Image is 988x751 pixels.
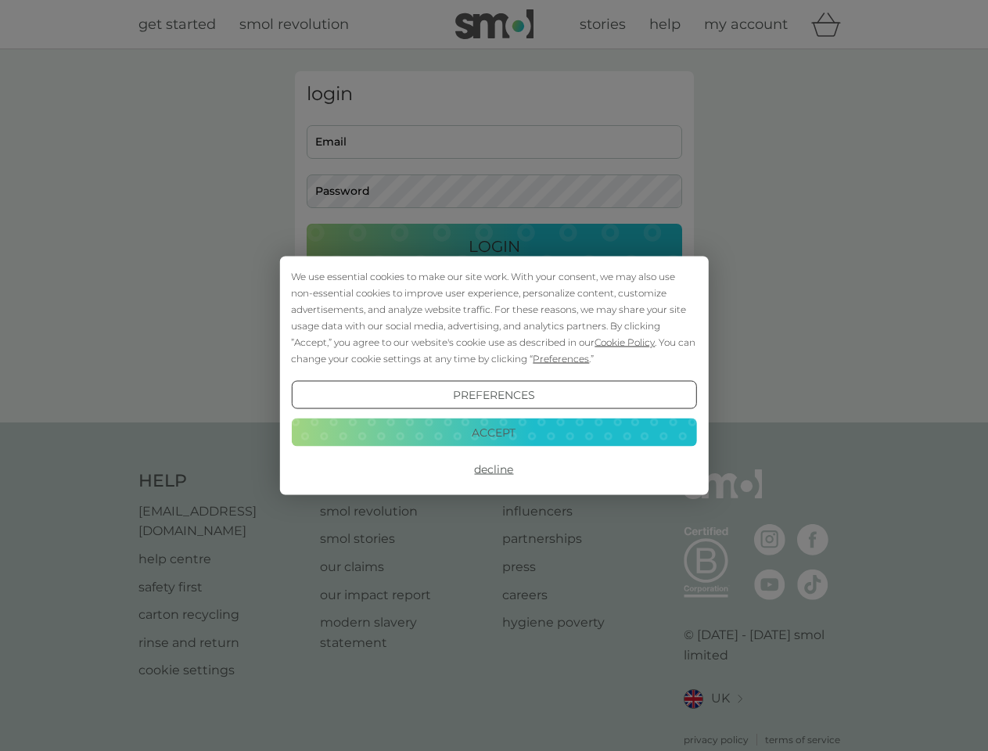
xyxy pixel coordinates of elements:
[595,336,655,348] span: Cookie Policy
[291,418,696,446] button: Accept
[291,268,696,367] div: We use essential cookies to make our site work. With your consent, we may also use non-essential ...
[291,455,696,483] button: Decline
[291,381,696,409] button: Preferences
[533,353,589,365] span: Preferences
[279,257,708,495] div: Cookie Consent Prompt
